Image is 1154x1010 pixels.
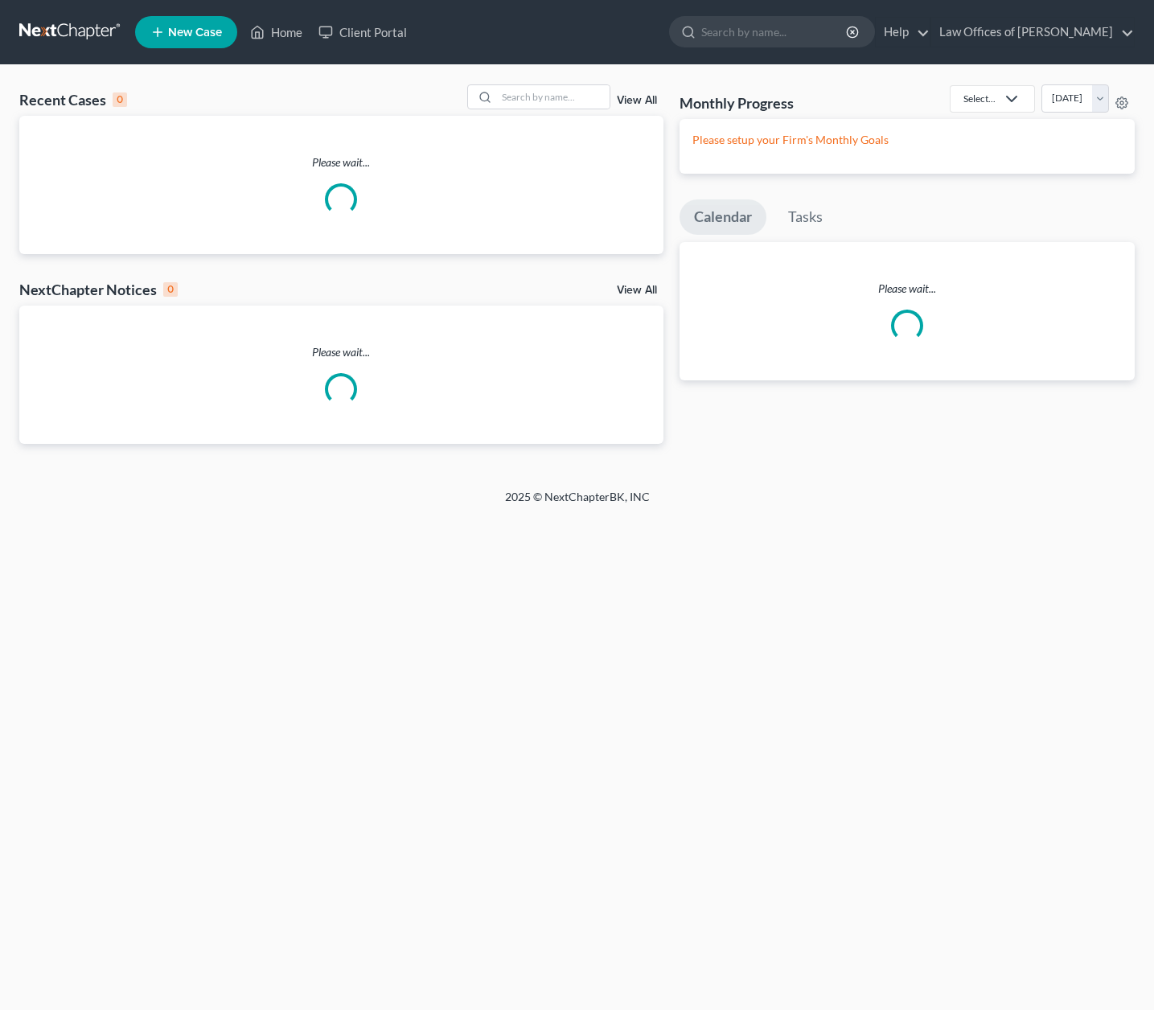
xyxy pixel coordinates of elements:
[242,18,310,47] a: Home
[692,132,1122,148] p: Please setup your Firm's Monthly Goals
[19,90,127,109] div: Recent Cases
[617,95,657,106] a: View All
[680,93,794,113] h3: Monthly Progress
[963,92,996,105] div: Select...
[680,281,1135,297] p: Please wait...
[680,199,766,235] a: Calendar
[497,85,610,109] input: Search by name...
[163,282,178,297] div: 0
[701,17,848,47] input: Search by name...
[876,18,930,47] a: Help
[168,27,222,39] span: New Case
[774,199,837,235] a: Tasks
[310,18,415,47] a: Client Portal
[19,154,663,170] p: Please wait...
[119,489,1036,518] div: 2025 © NextChapterBK, INC
[19,344,663,360] p: Please wait...
[113,92,127,107] div: 0
[19,280,178,299] div: NextChapter Notices
[931,18,1134,47] a: Law Offices of [PERSON_NAME]
[617,285,657,296] a: View All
